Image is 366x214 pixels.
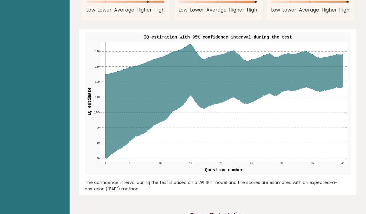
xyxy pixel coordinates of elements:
[96,157,100,160] text: 70
[95,50,100,53] text: 140
[86,6,95,14] span: Low
[94,111,100,114] text: 100
[206,6,227,14] span: Average
[158,162,162,165] text: 10
[87,87,92,115] text: IQ estimate
[282,6,296,14] span: Lower
[341,162,344,165] text: 40
[322,6,337,14] span: Higher
[96,142,100,144] text: 80
[271,6,280,14] span: Low
[247,6,257,14] span: High
[229,6,244,14] span: Higher
[104,162,106,165] text: 1
[280,162,283,165] text: 30
[178,6,188,14] span: Low
[95,81,100,83] text: 120
[114,6,134,14] span: Average
[144,35,292,40] text: IQ estimation with 95% confidence interval during the test
[95,96,100,99] text: 110
[250,162,253,165] text: 25
[311,162,314,165] text: 35
[85,179,351,192] div: The confidence interval during the test is based on a 2PL IRT model and the scores are estimated ...
[190,6,204,14] span: Lower
[136,6,152,14] span: Higher
[219,162,222,165] text: 20
[95,65,100,68] text: 130
[129,162,130,165] text: 5
[189,162,192,165] text: 15
[97,6,112,14] span: Lower
[96,126,100,129] text: 90
[299,6,319,14] span: Average
[205,168,243,172] text: Question number
[339,6,349,14] span: High
[154,6,165,14] span: High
